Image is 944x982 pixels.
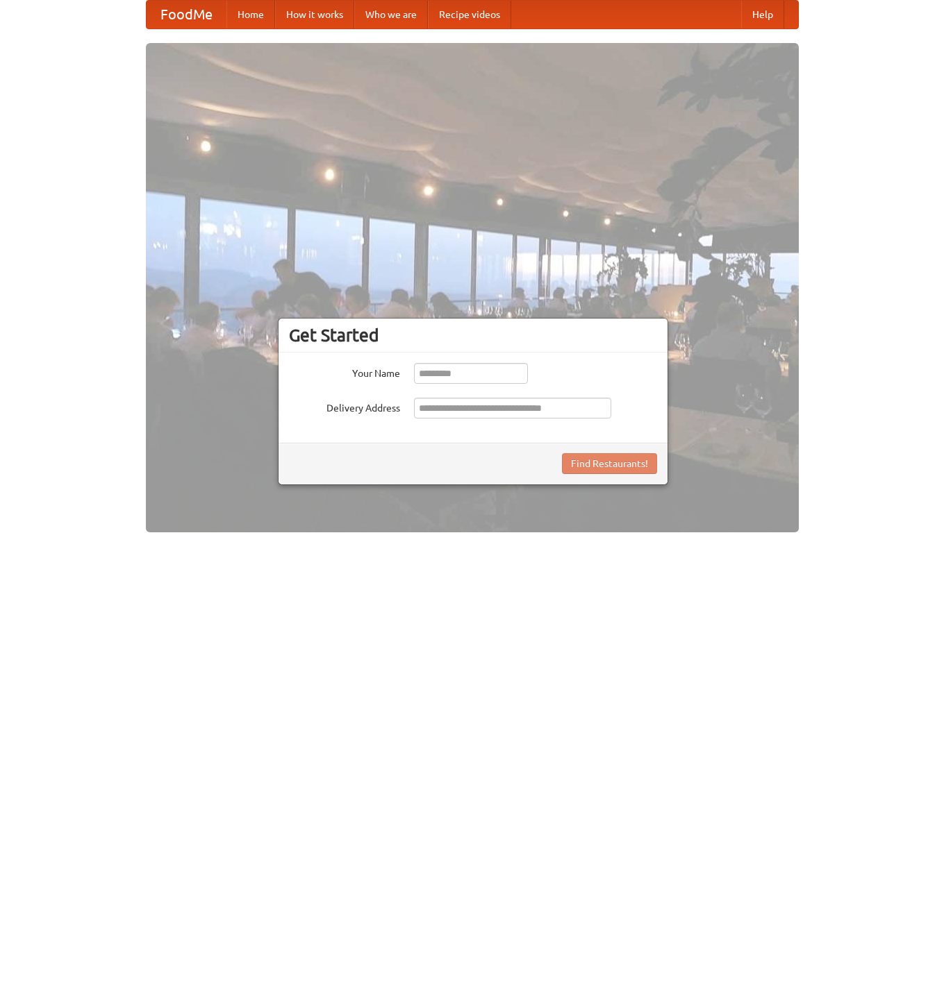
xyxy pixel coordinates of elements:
[354,1,428,28] a: Who we are
[562,453,657,474] button: Find Restaurants!
[741,1,784,28] a: Help
[147,1,226,28] a: FoodMe
[289,363,400,380] label: Your Name
[275,1,354,28] a: How it works
[289,325,657,346] h3: Get Started
[226,1,275,28] a: Home
[289,398,400,415] label: Delivery Address
[428,1,511,28] a: Recipe videos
